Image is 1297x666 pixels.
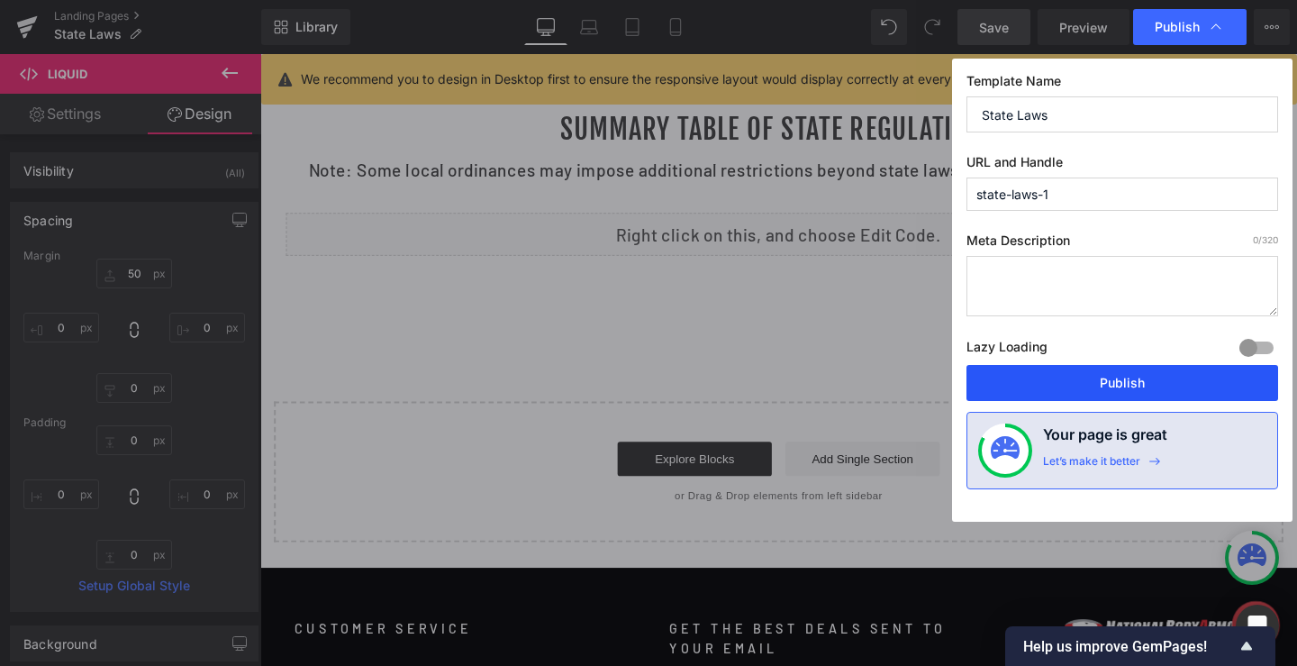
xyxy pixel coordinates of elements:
[1023,638,1236,655] span: Help us improve GemPages!
[1236,605,1279,648] div: Open Intercom Messenger
[1043,424,1167,454] h4: Your page is great
[1043,454,1140,478] div: Let’s make it better
[27,108,1063,135] div: To enrich screen reader interactions, please activate Accessibility in Grammarly extension settings
[966,73,1278,96] label: Template Name
[231,633,351,663] a: Sell Our Products
[431,594,772,634] p: Get The Best Deals Sent To Your Email
[1253,234,1278,245] span: /320
[991,436,1020,465] img: onboarding-status.svg
[1023,635,1257,657] button: Show survey - Help us improve GemPages!
[1155,19,1200,35] span: Publish
[966,233,1278,256] label: Meta Description
[27,59,1063,100] h1: Summary Table of State Regulations
[966,335,1048,365] label: Lazy Loading
[27,108,1063,135] p: Note: Some local ordinances may impose additional restrictions beyond state laws. Always verify w...
[552,407,714,443] a: Add Single Section
[36,594,411,615] p: Customer Service
[1253,234,1258,245] span: 0
[846,594,1033,624] img: National Body Armor
[376,407,538,443] a: Explore Blocks
[36,633,77,663] a: Home
[966,365,1278,401] button: Publish
[27,59,1063,100] div: To enrich screen reader interactions, please activate Accessibility in Grammarly extension settings
[966,154,1278,178] label: URL and Handle
[43,458,1047,470] p: or Drag & Drop elements from left sidebar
